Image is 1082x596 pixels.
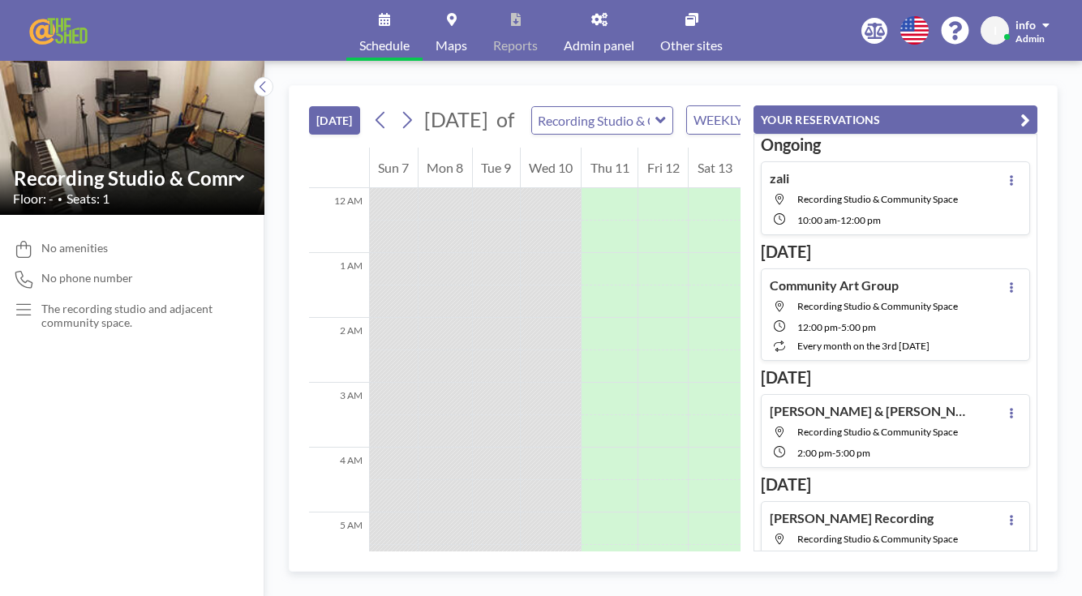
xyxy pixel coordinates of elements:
[309,253,369,318] div: 1 AM
[41,302,232,330] p: The recording studio and adjacent community space.
[370,148,418,188] div: Sun 7
[690,109,782,131] span: WEEKLY VIEW
[26,15,97,47] img: organization-logo
[67,191,109,207] span: Seats: 1
[14,166,234,190] input: Recording Studio & Community Space
[838,321,841,333] span: -
[532,107,656,134] input: Recording Studio & Community Space
[797,426,958,438] span: Recording Studio & Community Space
[832,447,835,459] span: -
[359,39,410,52] span: Schedule
[496,107,514,132] span: of
[770,403,973,419] h4: [PERSON_NAME] & [PERSON_NAME] "I've changed my mind" podcast
[754,105,1037,134] button: YOUR RESERVATIONS
[309,512,369,577] div: 5 AM
[436,39,467,52] span: Maps
[761,242,1030,262] h3: [DATE]
[309,318,369,383] div: 2 AM
[797,214,837,226] span: 10:00 AM
[994,24,997,38] span: I
[687,106,827,134] div: Search for option
[309,448,369,512] div: 4 AM
[797,300,958,312] span: Recording Studio & Community Space
[841,321,876,333] span: 5:00 PM
[797,321,838,333] span: 12:00 PM
[521,148,582,188] div: Wed 10
[770,510,934,526] h4: [PERSON_NAME] Recording
[493,39,538,52] span: Reports
[660,39,723,52] span: Other sites
[564,39,634,52] span: Admin panel
[582,148,638,188] div: Thu 11
[41,241,108,255] span: No amenities
[1015,18,1036,32] span: info
[309,383,369,448] div: 3 AM
[13,191,54,207] span: Floor: -
[761,474,1030,495] h3: [DATE]
[58,194,62,204] span: •
[309,106,360,135] button: [DATE]
[770,170,789,187] h4: zali
[840,214,881,226] span: 12:00 PM
[770,277,899,294] h4: Community Art Group
[761,135,1030,155] h3: Ongoing
[797,340,930,352] span: every month on the 3rd [DATE]
[419,148,472,188] div: Mon 8
[41,271,133,285] span: No phone number
[424,107,488,131] span: [DATE]
[835,447,870,459] span: 5:00 PM
[1015,32,1045,45] span: Admin
[638,148,688,188] div: Fri 12
[689,148,741,188] div: Sat 13
[473,148,520,188] div: Tue 9
[797,447,832,459] span: 2:00 PM
[797,533,958,545] span: Recording Studio & Community Space
[761,367,1030,388] h3: [DATE]
[797,193,958,205] span: Recording Studio & Community Space
[309,188,369,253] div: 12 AM
[837,214,840,226] span: -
